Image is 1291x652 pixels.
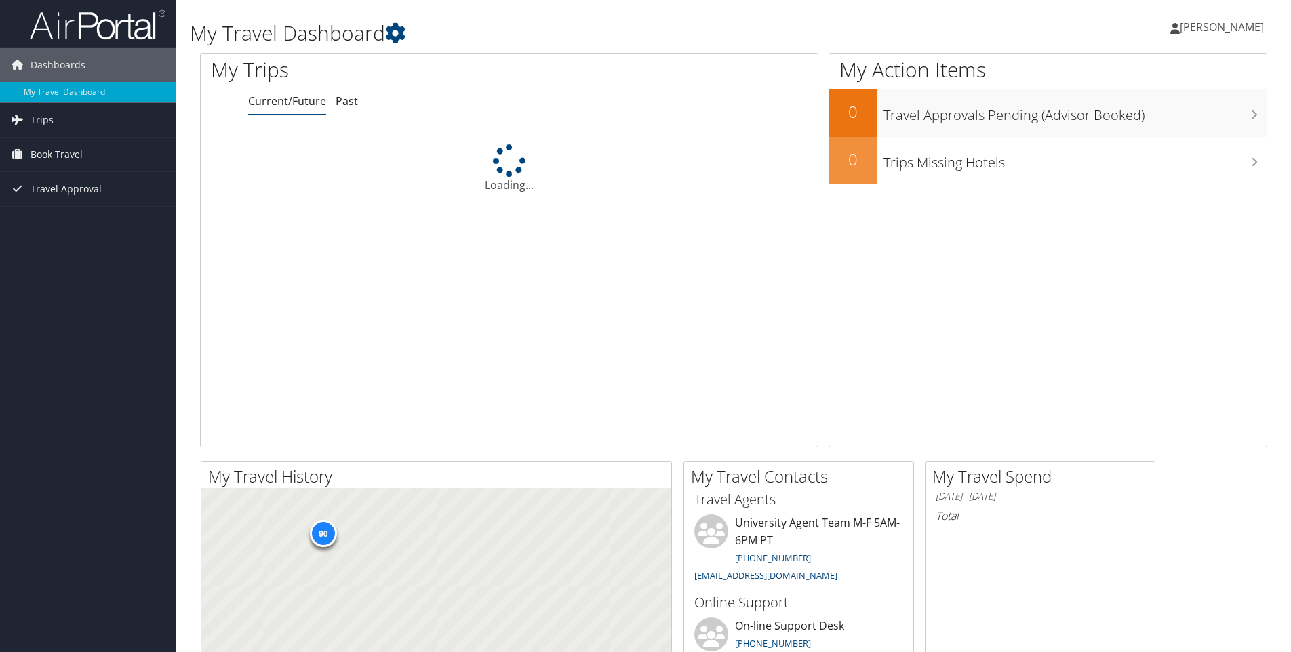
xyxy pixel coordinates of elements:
div: Loading... [201,144,818,193]
a: [PHONE_NUMBER] [735,637,811,649]
h1: My Travel Dashboard [190,19,915,47]
h1: My Action Items [829,56,1267,84]
a: 0Trips Missing Hotels [829,137,1267,184]
h3: Travel Approvals Pending (Advisor Booked) [883,99,1267,125]
li: University Agent Team M-F 5AM-6PM PT [688,514,910,587]
h2: My Travel History [208,465,671,488]
h3: Trips Missing Hotels [883,146,1267,172]
span: Dashboards [31,48,85,82]
span: [PERSON_NAME] [1180,20,1264,35]
h2: 0 [829,100,877,123]
a: Past [336,94,358,108]
h2: My Travel Contacts [691,465,913,488]
a: [PERSON_NAME] [1170,7,1277,47]
span: Trips [31,103,54,137]
a: Current/Future [248,94,326,108]
a: [PHONE_NUMBER] [735,552,811,564]
a: [EMAIL_ADDRESS][DOMAIN_NAME] [694,569,837,582]
span: Book Travel [31,138,83,171]
a: 0Travel Approvals Pending (Advisor Booked) [829,89,1267,137]
h2: My Travel Spend [932,465,1155,488]
h2: 0 [829,148,877,171]
h3: Travel Agents [694,490,903,509]
img: airportal-logo.png [30,9,165,41]
h3: Online Support [694,593,903,612]
div: 90 [309,520,336,547]
span: Travel Approval [31,172,102,206]
h6: [DATE] - [DATE] [936,490,1145,503]
h6: Total [936,508,1145,523]
h1: My Trips [211,56,551,84]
